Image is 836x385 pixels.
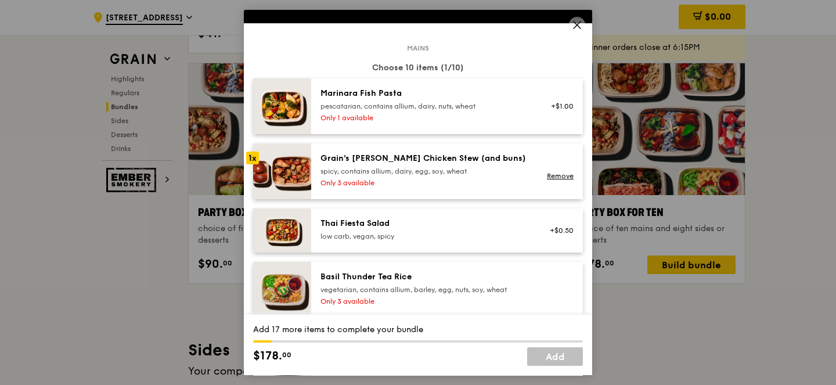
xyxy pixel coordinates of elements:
div: Add 17 more items to complete your bundle [253,324,583,336]
span: Mains [402,44,434,53]
img: daily_normal_Marinara_Fish_Pasta__Horizontal_.jpg [253,78,311,134]
img: daily_normal_Thai_Fiesta_Salad__Horizontal_.jpg [253,208,311,253]
img: daily_normal_Grains-Curry-Chicken-Stew-HORZ.jpg [253,143,311,199]
div: +$1.00 [543,102,574,111]
div: +$0.50 [543,226,574,235]
div: low carb, vegan, spicy [320,232,529,241]
span: 00 [282,350,291,359]
div: spicy, contains allium, dairy, egg, soy, wheat [320,167,529,176]
a: Remove [547,172,574,180]
a: Add [527,347,583,366]
div: Basil Thunder Tea Rice [320,271,529,283]
div: Grain's [PERSON_NAME] Chicken Stew (and buns) [320,153,529,164]
div: pescatarian, contains allium, dairy, nuts, wheat [320,102,529,111]
img: daily_normal_HORZ-Basil-Thunder-Tea-Rice.jpg [253,262,311,318]
div: vegetarian, contains allium, barley, egg, nuts, soy, wheat [320,285,529,294]
div: Marinara Fish Pasta [320,88,529,99]
div: Only 3 available [320,178,529,188]
div: Choose 10 items (1/10) [253,62,583,74]
div: Only 1 available [320,113,529,123]
div: Only 3 available [320,297,529,306]
span: $178. [253,347,282,365]
div: Thai Fiesta Salad [320,218,529,229]
div: 1x [246,152,259,164]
